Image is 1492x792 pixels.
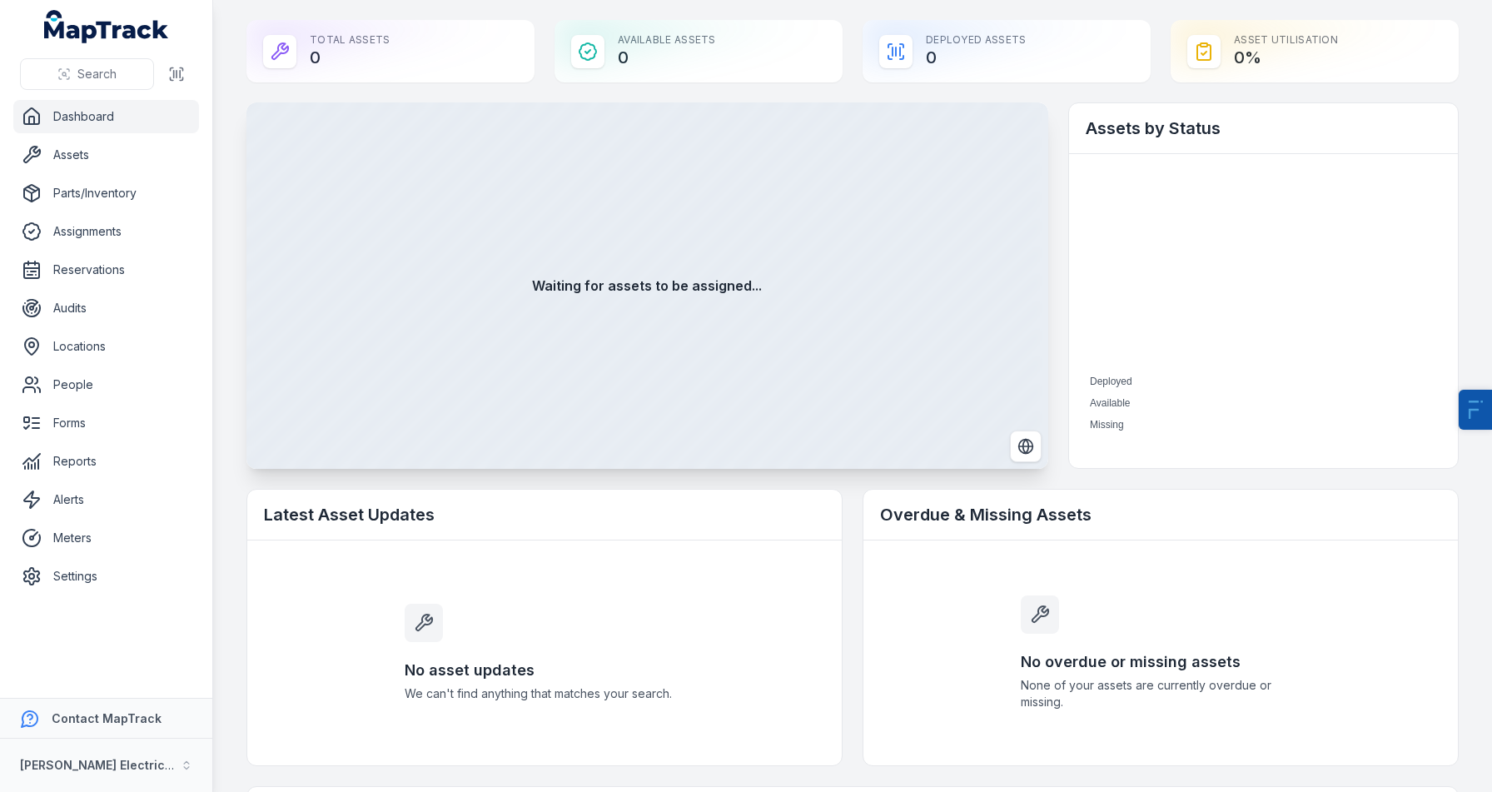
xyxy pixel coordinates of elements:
[1021,650,1301,674] h3: No overdue or missing assets
[13,330,199,363] a: Locations
[13,291,199,325] a: Audits
[13,253,199,286] a: Reservations
[1090,419,1124,431] span: Missing
[13,215,199,248] a: Assignments
[77,66,117,82] span: Search
[20,58,154,90] button: Search
[13,100,199,133] a: Dashboard
[405,685,684,702] span: We can't find anything that matches your search.
[880,503,1441,526] h2: Overdue & Missing Assets
[52,711,162,725] strong: Contact MapTrack
[13,368,199,401] a: People
[264,503,825,526] h2: Latest Asset Updates
[13,521,199,555] a: Meters
[13,445,199,478] a: Reports
[20,758,176,772] strong: [PERSON_NAME] Electrical
[1010,431,1042,462] button: Switch to Satellite View
[13,406,199,440] a: Forms
[1090,376,1132,387] span: Deployed
[13,138,199,172] a: Assets
[532,276,762,296] strong: Waiting for assets to be assigned...
[13,560,199,593] a: Settings
[405,659,684,682] h3: No asset updates
[13,483,199,516] a: Alerts
[1086,117,1441,140] h2: Assets by Status
[1021,677,1301,710] span: None of your assets are currently overdue or missing.
[1090,397,1130,409] span: Available
[13,177,199,210] a: Parts/Inventory
[44,10,169,43] a: MapTrack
